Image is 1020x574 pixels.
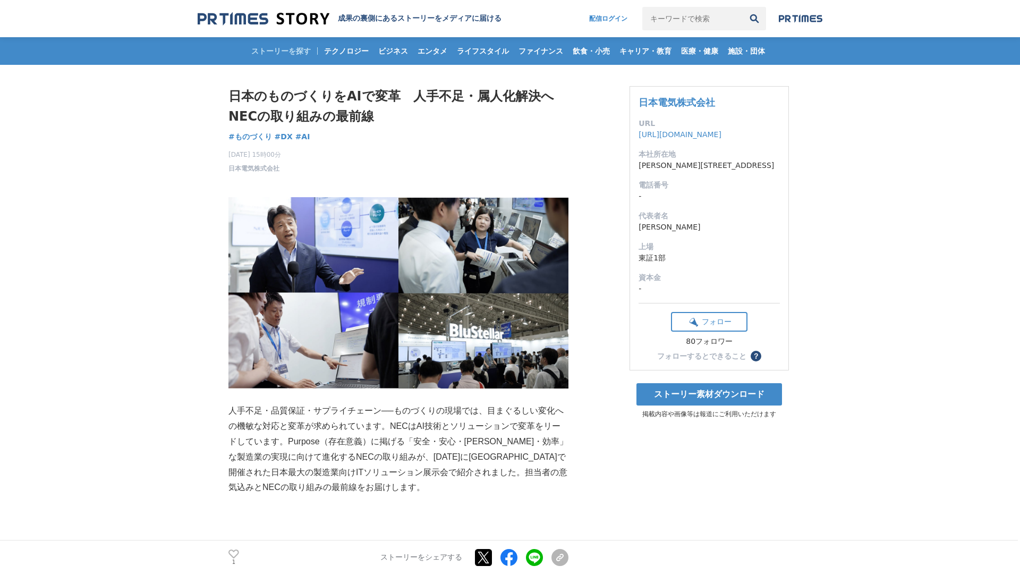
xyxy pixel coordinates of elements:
[228,131,272,142] a: #ものづくり
[615,37,676,65] a: キャリア・教育
[639,130,721,139] a: [URL][DOMAIN_NAME]
[639,118,780,129] dt: URL
[642,7,743,30] input: キーワードで検索
[228,403,568,495] p: 人手不足・品質保証・サプライチェーン──ものづくりの現場では、目まぐるしい変化への機敏な対応と変革が求められています。NECはAI技術とソリューションで変革をリードしています。Purpose（存...
[338,14,501,23] h2: 成果の裏側にあるストーリーをメディアに届ける
[752,352,760,360] span: ？
[228,560,239,565] p: 1
[275,132,293,141] span: #DX
[320,46,373,56] span: テクノロジー
[751,351,761,361] button: ？
[724,37,769,65] a: 施設・団体
[380,553,462,562] p: ストーリーをシェアする
[275,131,293,142] a: #DX
[413,37,452,65] a: エンタメ
[413,46,452,56] span: エンタメ
[514,37,567,65] a: ファイナンス
[639,191,780,202] dd: -
[568,37,614,65] a: 飲食・小売
[453,37,513,65] a: ライフスタイル
[453,46,513,56] span: ライフスタイル
[228,86,568,127] h1: 日本のものづくりをAIで変革 人手不足・属人化解決へ NECの取り組みの最前線
[639,180,780,191] dt: 電話番号
[295,131,310,142] a: #AI
[639,160,780,171] dd: [PERSON_NAME][STREET_ADDRESS]
[568,46,614,56] span: 飲食・小売
[671,337,747,347] div: 80フォロワー
[779,14,822,23] img: prtimes
[615,46,676,56] span: キャリア・教育
[228,150,281,159] span: [DATE] 15時00分
[374,46,412,56] span: ビジネス
[639,272,780,283] dt: 資本金
[724,46,769,56] span: 施設・団体
[514,46,567,56] span: ファイナンス
[228,197,568,389] img: thumbnail_60846510-70dd-11f0-aa9c-3fdd97173687.png
[374,37,412,65] a: ビジネス
[677,37,722,65] a: 医療・健康
[630,410,789,419] p: 掲載内容や画像等は報道にご利用いただけます
[639,149,780,160] dt: 本社所在地
[198,12,501,26] a: 成果の裏側にあるストーリーをメディアに届ける 成果の裏側にあるストーリーをメディアに届ける
[671,312,747,332] button: フォロー
[639,210,780,222] dt: 代表者名
[639,97,715,108] a: 日本電気株式会社
[295,132,310,141] span: #AI
[677,46,722,56] span: 医療・健康
[636,383,782,406] a: ストーリー素材ダウンロード
[579,7,638,30] a: 配信ログイン
[228,132,272,141] span: #ものづくり
[639,252,780,264] dd: 東証1部
[639,283,780,294] dd: -
[743,7,766,30] button: 検索
[639,241,780,252] dt: 上場
[657,352,746,360] div: フォローするとできること
[228,164,279,173] a: 日本電気株式会社
[198,12,329,26] img: 成果の裏側にあるストーリーをメディアに届ける
[639,222,780,233] dd: [PERSON_NAME]
[320,37,373,65] a: テクノロジー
